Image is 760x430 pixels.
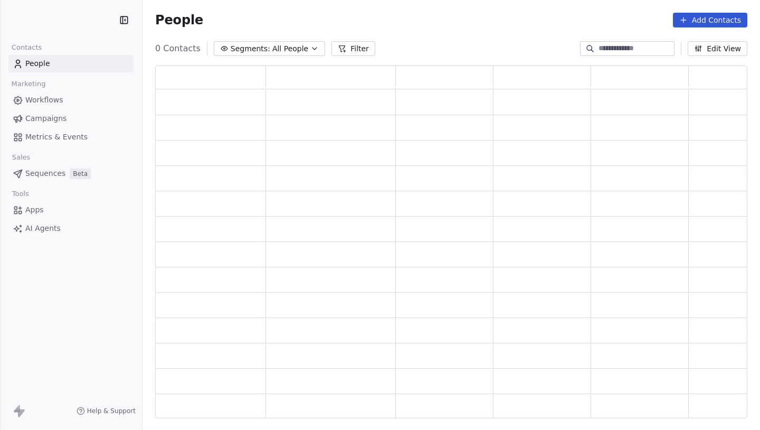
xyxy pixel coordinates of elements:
a: AI Agents [8,220,134,237]
span: All People [272,43,308,54]
span: Contacts [7,40,46,55]
span: People [25,58,50,69]
span: Tools [7,186,33,202]
span: Metrics & Events [25,132,88,143]
span: 0 Contacts [155,42,201,55]
a: Help & Support [77,407,136,415]
span: Sales [7,149,35,165]
a: Campaigns [8,110,134,127]
a: Metrics & Events [8,128,134,146]
a: Workflows [8,91,134,109]
a: Apps [8,201,134,219]
a: SequencesBeta [8,165,134,182]
span: Marketing [7,76,50,92]
a: People [8,55,134,72]
span: Campaigns [25,113,66,124]
button: Edit View [688,41,747,56]
span: Beta [70,169,91,179]
span: Help & Support [87,407,136,415]
button: Filter [331,41,375,56]
button: Add Contacts [673,13,747,27]
span: Sequences [25,168,65,179]
span: Segments: [231,43,270,54]
span: AI Agents [25,223,61,234]
span: Workflows [25,95,63,106]
span: Apps [25,204,44,216]
span: People [155,12,203,28]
